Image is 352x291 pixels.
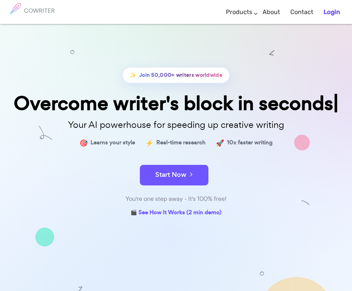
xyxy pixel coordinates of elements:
[90,138,135,148] span: Learns your style
[324,2,340,22] a: Login
[5,194,348,204] div: You're one step away - It's 100% free!
[5,118,348,132] p: Your AI powerhouse for speeding up creative writing
[140,165,208,185] button: Start Now
[5,94,348,113] div: Overcome writer's block in seconds
[216,138,224,148] span: 🚀
[80,138,88,148] span: 🎯
[139,70,222,80] span: Join 50,000+ writers worldwide
[227,138,272,148] span: 10x faster writing
[131,208,221,218] a: 🎬 See How It Works (2 min demo)
[130,70,136,80] span: ✨
[263,2,280,22] a: About
[77,285,84,291] img: shape
[324,8,340,16] b: Login
[156,138,206,148] span: Real-time research
[35,228,54,246] img: shape
[260,270,264,275] img: shape
[24,8,55,14] h6: COWRITER
[290,2,313,22] a: Contact
[145,138,154,148] span: ⚡
[226,2,252,22] a: Products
